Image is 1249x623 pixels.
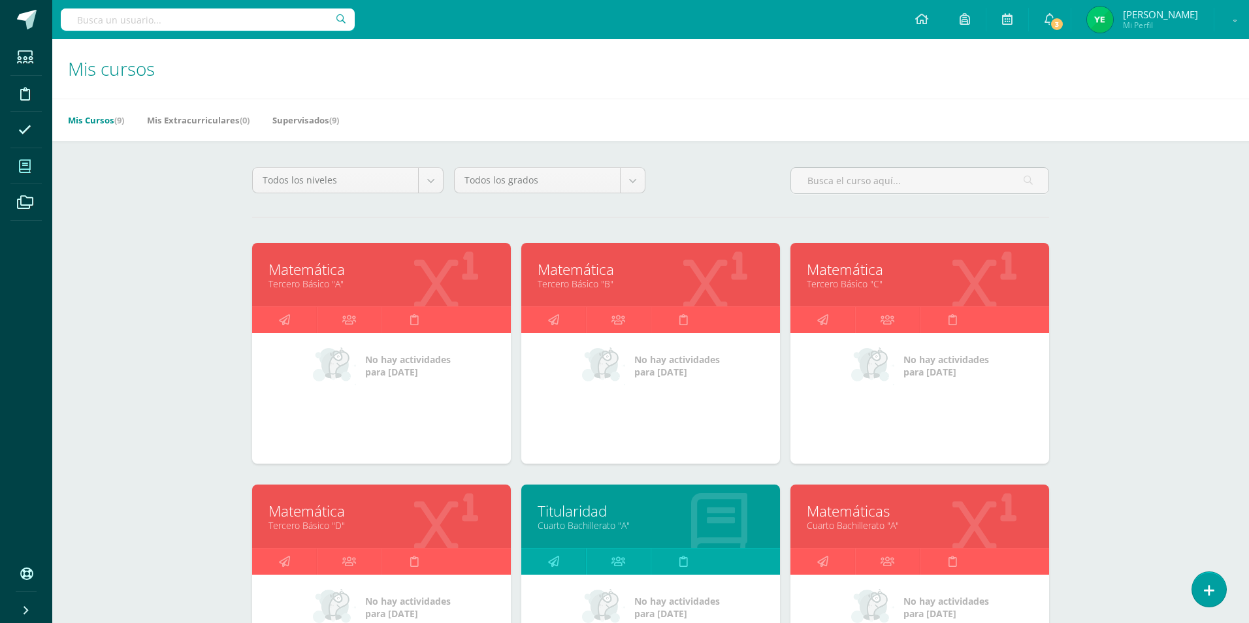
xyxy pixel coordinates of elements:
[268,501,495,521] a: Matemática
[147,110,250,131] a: Mis Extracurriculares(0)
[807,519,1033,532] a: Cuarto Bachillerato "A"
[538,519,764,532] a: Cuarto Bachillerato "A"
[365,353,451,378] span: No hay actividades para [DATE]
[807,259,1033,280] a: Matemática
[68,110,124,131] a: Mis Cursos(9)
[268,519,495,532] a: Tercero Básico "D"
[538,501,764,521] a: Titularidad
[313,346,356,385] img: no_activities_small.png
[1123,8,1198,21] span: [PERSON_NAME]
[268,259,495,280] a: Matemática
[61,8,355,31] input: Busca un usuario...
[903,595,989,620] span: No hay actividades para [DATE]
[253,168,443,193] a: Todos los niveles
[582,346,625,385] img: no_activities_small.png
[538,278,764,290] a: Tercero Básico "B"
[114,114,124,126] span: (9)
[1123,20,1198,31] span: Mi Perfil
[1050,17,1064,31] span: 3
[903,353,989,378] span: No hay actividades para [DATE]
[1087,7,1113,33] img: 6fd3bd7d6e4834e5979ff6a5032b647c.png
[807,501,1033,521] a: Matemáticas
[365,595,451,620] span: No hay actividades para [DATE]
[455,168,645,193] a: Todos los grados
[272,110,339,131] a: Supervisados(9)
[634,353,720,378] span: No hay actividades para [DATE]
[791,168,1048,193] input: Busca el curso aquí...
[634,595,720,620] span: No hay actividades para [DATE]
[807,278,1033,290] a: Tercero Básico "C"
[268,278,495,290] a: Tercero Básico "A"
[240,114,250,126] span: (0)
[851,346,894,385] img: no_activities_small.png
[263,168,408,193] span: Todos los niveles
[68,56,155,81] span: Mis cursos
[464,168,610,193] span: Todos los grados
[538,259,764,280] a: Matemática
[329,114,339,126] span: (9)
